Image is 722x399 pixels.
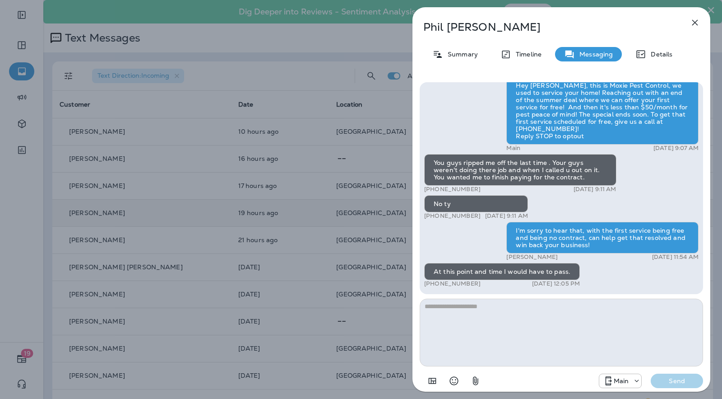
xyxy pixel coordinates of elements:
[424,154,616,186] div: You guys ripped me off the last time . Your guys weren't doing there job and when I called u out ...
[506,222,699,253] div: I'm sorry to hear that, with the first service being free and being no contract, can help get tha...
[506,64,699,145] div: Hey [PERSON_NAME], this is Moxie Pest Control, we used to service your home! Reaching out with an...
[506,253,558,261] p: [PERSON_NAME]
[443,51,478,58] p: Summary
[653,145,699,152] p: [DATE] 9:07 AM
[424,280,481,287] p: [PHONE_NUMBER]
[652,253,699,261] p: [DATE] 11:54 AM
[424,212,481,220] p: [PHONE_NUMBER]
[532,280,580,287] p: [DATE] 12:05 PM
[575,51,613,58] p: Messaging
[424,195,528,212] div: No ty
[424,263,580,280] div: At this point and time I would have to pass.
[423,372,441,390] button: Add in a premade template
[424,186,481,193] p: [PHONE_NUMBER]
[445,372,463,390] button: Select an emoji
[485,212,528,220] p: [DATE] 9:11 AM
[423,21,670,33] p: Phil [PERSON_NAME]
[614,377,629,385] p: Main
[506,145,520,152] p: Main
[574,186,616,193] p: [DATE] 9:11 AM
[511,51,541,58] p: Timeline
[646,51,672,58] p: Details
[599,376,642,386] div: +1 (817) 482-3792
